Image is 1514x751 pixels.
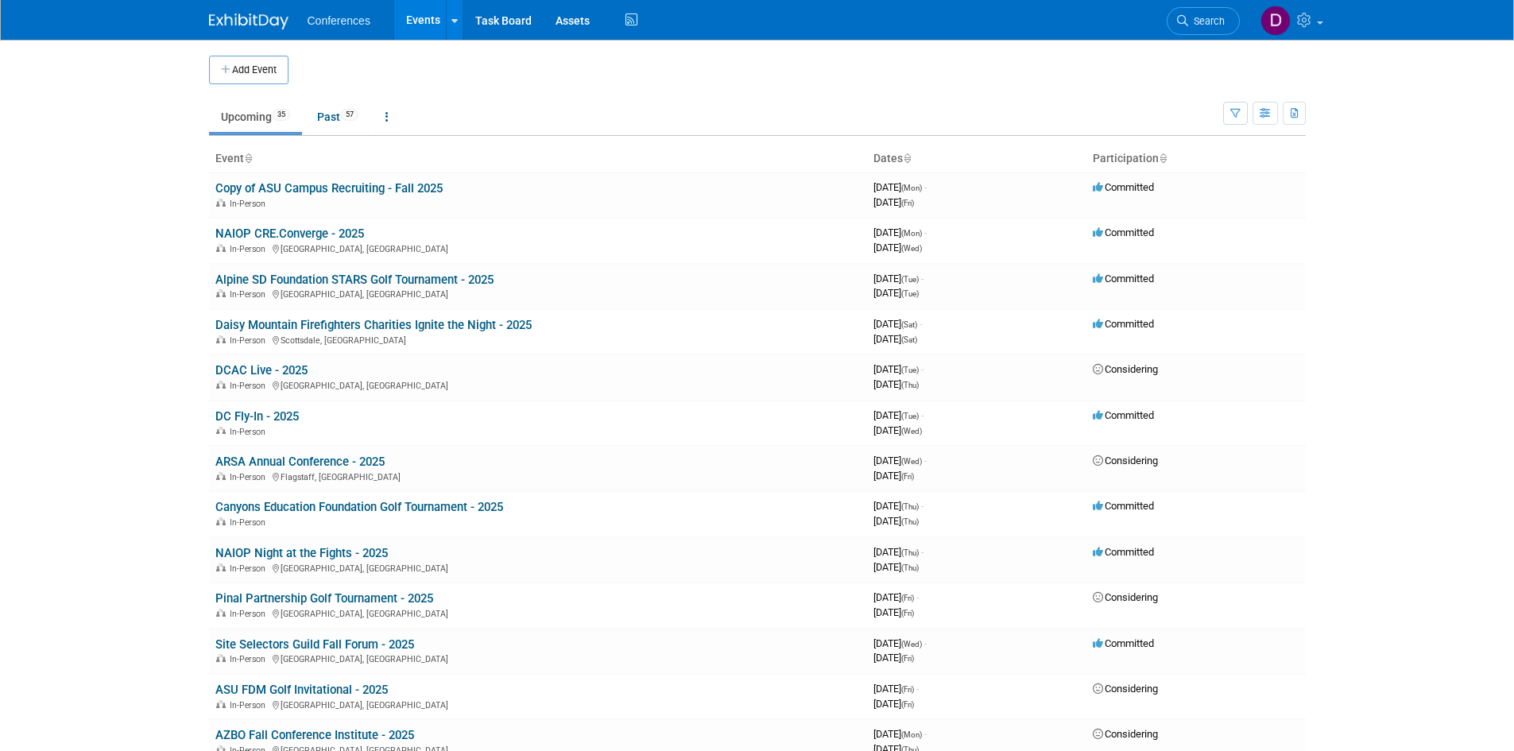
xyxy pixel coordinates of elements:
[1093,226,1154,238] span: Committed
[901,229,922,238] span: (Mon)
[216,335,226,343] img: In-Person Event
[216,427,226,435] img: In-Person Event
[901,685,914,694] span: (Fri)
[1093,637,1154,649] span: Committed
[215,591,433,606] a: Pinal Partnership Golf Tournament - 2025
[216,199,226,207] img: In-Person Event
[901,275,919,284] span: (Tue)
[873,378,919,390] span: [DATE]
[1159,152,1167,165] a: Sort by Participation Type
[873,546,924,558] span: [DATE]
[230,472,270,482] span: In-Person
[873,683,919,695] span: [DATE]
[921,500,924,512] span: -
[215,363,308,377] a: DCAC Live - 2025
[873,470,914,482] span: [DATE]
[216,517,226,525] img: In-Person Event
[901,320,917,329] span: (Sat)
[216,289,226,297] img: In-Person Event
[216,654,226,662] img: In-Person Event
[1093,363,1158,375] span: Considering
[215,242,861,254] div: [GEOGRAPHIC_DATA], [GEOGRAPHIC_DATA]
[901,730,922,739] span: (Mon)
[873,333,917,345] span: [DATE]
[901,654,914,663] span: (Fri)
[244,152,252,165] a: Sort by Event Name
[873,287,919,299] span: [DATE]
[873,515,919,527] span: [DATE]
[873,561,919,573] span: [DATE]
[230,381,270,391] span: In-Person
[230,335,270,346] span: In-Person
[901,427,922,436] span: (Wed)
[921,273,924,285] span: -
[215,378,861,391] div: [GEOGRAPHIC_DATA], [GEOGRAPHIC_DATA]
[873,652,914,664] span: [DATE]
[230,517,270,528] span: In-Person
[1093,455,1158,466] span: Considering
[305,102,370,132] a: Past57
[216,381,226,389] img: In-Person Event
[873,242,922,254] span: [DATE]
[901,640,922,648] span: (Wed)
[308,14,370,27] span: Conferences
[216,563,226,571] img: In-Person Event
[901,199,914,207] span: (Fri)
[1093,546,1154,558] span: Committed
[901,366,919,374] span: (Tue)
[216,609,226,617] img: In-Person Event
[873,591,919,603] span: [DATE]
[215,455,385,469] a: ARSA Annual Conference - 2025
[873,273,924,285] span: [DATE]
[273,109,290,121] span: 35
[215,698,861,710] div: [GEOGRAPHIC_DATA], [GEOGRAPHIC_DATA]
[903,152,911,165] a: Sort by Start Date
[215,333,861,346] div: Scottsdale, [GEOGRAPHIC_DATA]
[901,594,914,602] span: (Fri)
[916,591,919,603] span: -
[1086,145,1306,172] th: Participation
[216,472,226,480] img: In-Person Event
[230,654,270,664] span: In-Person
[215,409,299,424] a: DC Fly-In - 2025
[901,609,914,617] span: (Fri)
[921,546,924,558] span: -
[230,609,270,619] span: In-Person
[873,363,924,375] span: [DATE]
[873,409,924,421] span: [DATE]
[916,683,919,695] span: -
[921,363,924,375] span: -
[230,199,270,209] span: In-Person
[873,181,927,193] span: [DATE]
[901,502,919,511] span: (Thu)
[1093,409,1154,421] span: Committed
[209,145,867,172] th: Event
[230,563,270,574] span: In-Person
[924,226,927,238] span: -
[901,517,919,526] span: (Thu)
[1167,7,1240,35] a: Search
[901,184,922,192] span: (Mon)
[873,226,927,238] span: [DATE]
[873,196,914,208] span: [DATE]
[230,289,270,300] span: In-Person
[901,335,917,344] span: (Sat)
[901,244,922,253] span: (Wed)
[215,470,861,482] div: Flagstaff, [GEOGRAPHIC_DATA]
[215,226,364,241] a: NAIOP CRE.Converge - 2025
[873,606,914,618] span: [DATE]
[901,457,922,466] span: (Wed)
[215,561,861,574] div: [GEOGRAPHIC_DATA], [GEOGRAPHIC_DATA]
[209,102,302,132] a: Upcoming35
[215,546,388,560] a: NAIOP Night at the Fights - 2025
[215,287,861,300] div: [GEOGRAPHIC_DATA], [GEOGRAPHIC_DATA]
[873,424,922,436] span: [DATE]
[215,652,861,664] div: [GEOGRAPHIC_DATA], [GEOGRAPHIC_DATA]
[920,318,922,330] span: -
[1260,6,1291,36] img: Diane Arabia
[901,548,919,557] span: (Thu)
[1093,591,1158,603] span: Considering
[215,683,388,697] a: ASU FDM Golf Invitational - 2025
[901,289,919,298] span: (Tue)
[341,109,358,121] span: 57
